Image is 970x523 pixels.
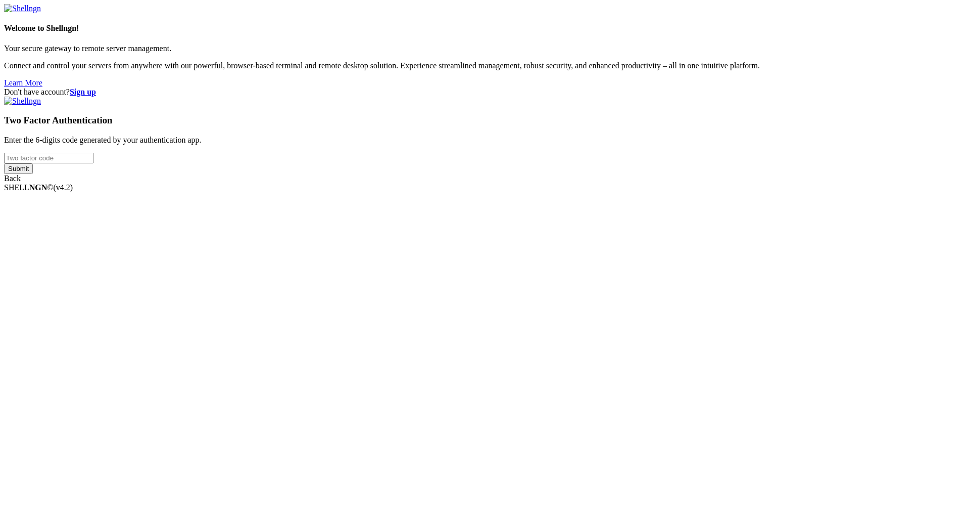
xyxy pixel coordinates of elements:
[4,163,33,174] input: Submit
[29,183,47,192] b: NGN
[70,88,96,96] a: Sign up
[4,174,21,183] a: Back
[4,44,966,53] p: Your secure gateway to remote server management.
[4,78,42,87] a: Learn More
[4,153,93,163] input: Two factor code
[4,61,966,70] p: Connect and control your servers from anywhere with our powerful, browser-based terminal and remo...
[4,136,966,145] p: Enter the 6-digits code generated by your authentication app.
[54,183,73,192] span: 4.2.0
[4,4,41,13] img: Shellngn
[4,24,966,33] h4: Welcome to Shellngn!
[4,88,966,97] div: Don't have account?
[4,183,73,192] span: SHELL ©
[4,115,966,126] h3: Two Factor Authentication
[4,97,41,106] img: Shellngn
